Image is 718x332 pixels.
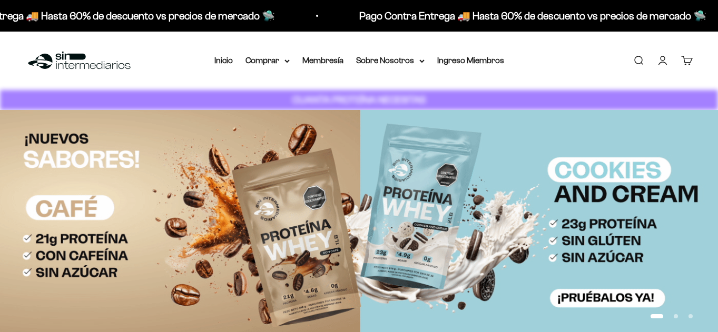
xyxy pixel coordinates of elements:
summary: Comprar [245,54,290,67]
a: Membresía [302,56,343,65]
p: Pago Contra Entrega 🚚 Hasta 60% de descuento vs precios de mercado 🛸 [358,7,705,24]
a: Ingreso Miembros [437,56,504,65]
strong: CUANTA PROTEÍNA NECESITAS [292,94,426,105]
a: Inicio [214,56,233,65]
summary: Sobre Nosotros [356,54,425,67]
